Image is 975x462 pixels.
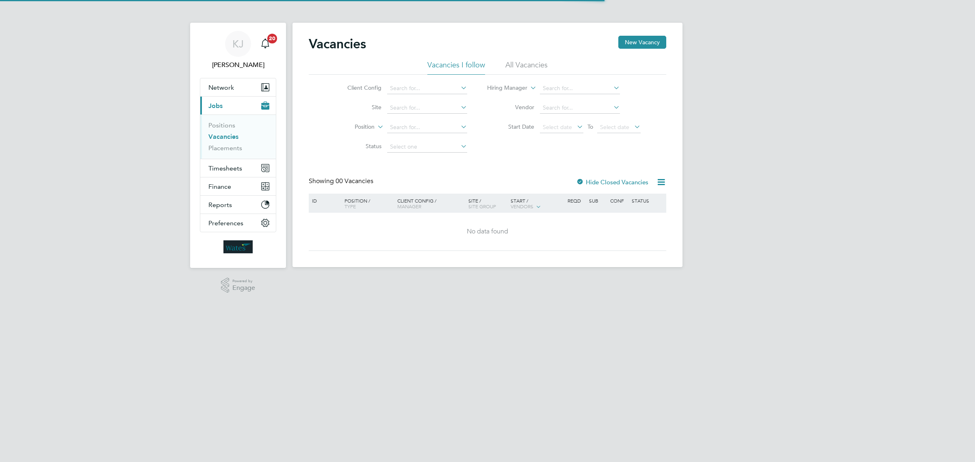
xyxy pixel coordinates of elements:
[468,203,496,209] span: Site Group
[587,194,608,207] div: Sub
[387,102,467,114] input: Search for...
[310,227,665,236] div: No data found
[395,194,466,213] div: Client Config /
[208,219,243,227] span: Preferences
[200,114,276,159] div: Jobs
[310,194,338,207] div: ID
[427,60,485,75] li: Vacancies I follow
[509,194,565,214] div: Start /
[543,123,572,131] span: Select date
[208,121,235,129] a: Positions
[267,34,277,43] span: 20
[208,102,223,110] span: Jobs
[200,177,276,195] button: Finance
[540,102,620,114] input: Search for...
[208,164,242,172] span: Timesheets
[466,194,509,213] div: Site /
[505,60,548,75] li: All Vacancies
[208,144,242,152] a: Placements
[387,83,467,94] input: Search for...
[232,39,244,49] span: KJ
[200,31,276,70] a: KJ[PERSON_NAME]
[576,178,648,186] label: Hide Closed Vacancies
[397,203,421,209] span: Manager
[328,123,375,131] label: Position
[565,194,587,207] div: Reqd
[200,97,276,114] button: Jobs
[585,121,596,132] span: To
[387,122,467,133] input: Search for...
[208,183,231,190] span: Finance
[618,36,666,49] button: New Vacancy
[487,104,534,111] label: Vendor
[190,23,286,268] nav: Main navigation
[309,36,366,52] h2: Vacancies
[336,177,373,185] span: 00 Vacancies
[600,123,629,131] span: Select date
[481,84,527,92] label: Hiring Manager
[630,194,665,207] div: Status
[208,133,238,140] a: Vacancies
[335,142,381,150] label: Status
[335,104,381,111] label: Site
[338,194,395,213] div: Position /
[200,60,276,70] span: Kieran Jenkins
[208,201,232,209] span: Reports
[344,203,356,209] span: Type
[232,278,255,285] span: Powered by
[608,194,629,207] div: Conf
[200,196,276,214] button: Reports
[387,141,467,153] input: Select one
[200,214,276,232] button: Preferences
[208,84,234,91] span: Network
[487,123,534,130] label: Start Date
[540,83,620,94] input: Search for...
[511,203,533,209] span: Vendors
[200,78,276,96] button: Network
[309,177,375,186] div: Showing
[223,240,253,253] img: wates-logo-retina.png
[335,84,381,91] label: Client Config
[200,240,276,253] a: Go to home page
[200,159,276,177] button: Timesheets
[221,278,256,293] a: Powered byEngage
[257,31,273,57] a: 20
[232,285,255,291] span: Engage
